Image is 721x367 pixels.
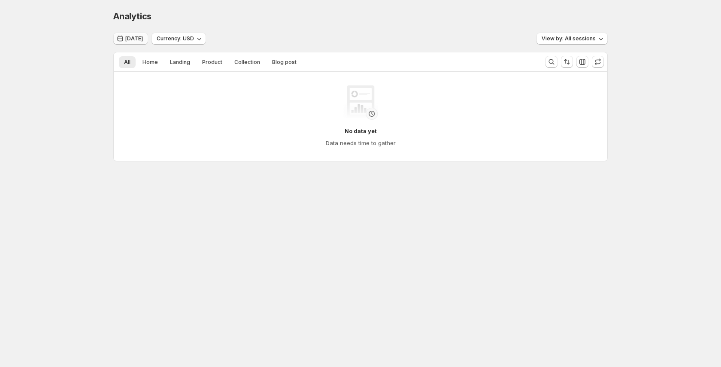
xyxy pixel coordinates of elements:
[113,33,148,45] button: [DATE]
[234,59,260,66] span: Collection
[542,35,596,42] span: View by: All sessions
[345,127,377,135] h4: No data yet
[561,56,573,68] button: Sort the results
[113,11,151,21] span: Analytics
[124,59,130,66] span: All
[272,59,297,66] span: Blog post
[157,35,194,42] span: Currency: USD
[545,56,557,68] button: Search and filter results
[343,85,378,120] img: No data yet
[125,35,143,42] span: [DATE]
[151,33,206,45] button: Currency: USD
[326,139,396,147] h4: Data needs time to gather
[536,33,608,45] button: View by: All sessions
[142,59,158,66] span: Home
[202,59,222,66] span: Product
[170,59,190,66] span: Landing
